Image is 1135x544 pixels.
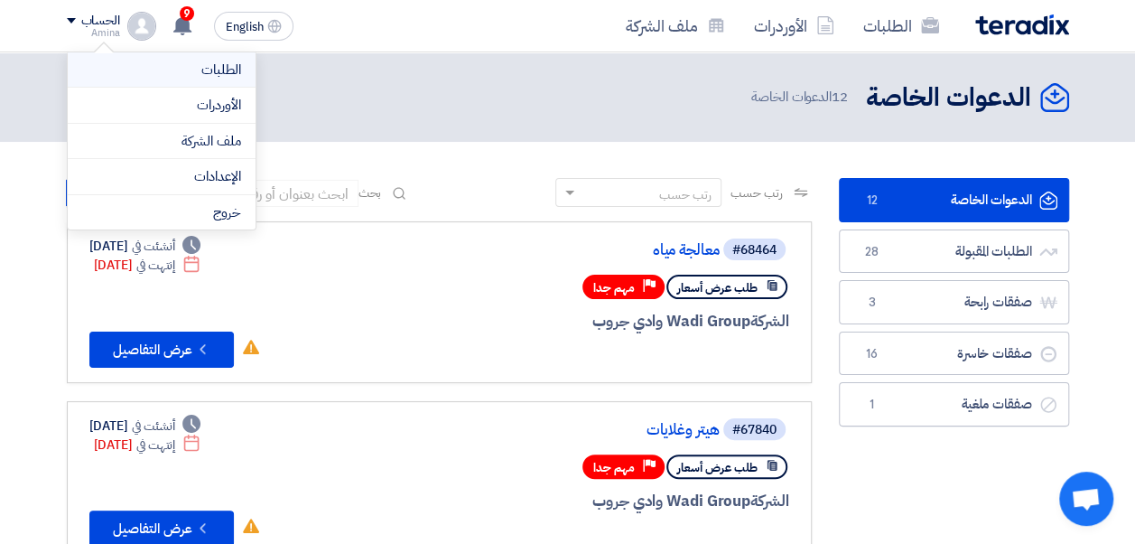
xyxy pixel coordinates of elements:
[358,183,382,202] span: بحث
[861,345,883,363] span: 16
[355,490,789,513] div: Wadi Group وادي جروب
[94,436,201,455] div: [DATE]
[82,95,241,116] a: الأوردرات
[89,332,234,368] button: عرض التفاصيل
[355,310,789,333] div: Wadi Group وادي جروب
[839,178,1069,222] a: الدعوات الخاصة12
[677,279,758,296] span: طلب عرض أسعار
[180,6,194,21] span: 9
[358,422,720,438] a: هيتر وغلايات
[750,310,789,333] span: الشركة
[866,80,1031,116] h2: الدعوات الخاصة
[861,294,883,312] span: 3
[132,237,175,256] span: أنشئت في
[861,396,883,414] span: 1
[82,131,241,152] a: ملف الشركة
[89,417,201,436] div: [DATE]
[214,12,293,41] button: English
[127,12,156,41] img: profile_test.png
[751,87,851,108] span: الدعوات الخاصة
[81,14,120,29] div: الحساب
[226,21,264,33] span: English
[839,332,1069,376] a: صفقات خاسرة16
[358,242,720,258] a: معالجة مياه
[89,237,201,256] div: [DATE]
[839,382,1069,427] a: صفقات ملغية1
[94,256,201,275] div: [DATE]
[659,185,712,204] div: رتب حسب
[68,195,256,230] li: خروج
[82,60,241,80] a: الطلبات
[593,279,635,296] span: مهم جدا
[861,192,883,210] span: 12
[593,459,635,476] span: مهم جدا
[611,5,740,47] a: ملف الشركة
[1059,472,1113,526] div: Open chat
[132,417,175,436] span: أنشئت في
[740,5,849,47] a: الأوردرات
[839,230,1069,274] a: الطلبات المقبولة28
[732,244,777,257] div: #68464
[82,166,241,187] a: الإعدادات
[832,87,848,107] span: 12
[677,459,758,476] span: طلب عرض أسعار
[136,436,175,455] span: إنتهت في
[861,243,883,261] span: 28
[732,424,777,436] div: #67840
[730,183,782,202] span: رتب حسب
[839,280,1069,324] a: صفقات رابحة3
[136,256,175,275] span: إنتهت في
[750,490,789,512] span: الشركة
[849,5,954,47] a: الطلبات
[975,14,1069,35] img: Teradix logo
[67,28,120,38] div: Amina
